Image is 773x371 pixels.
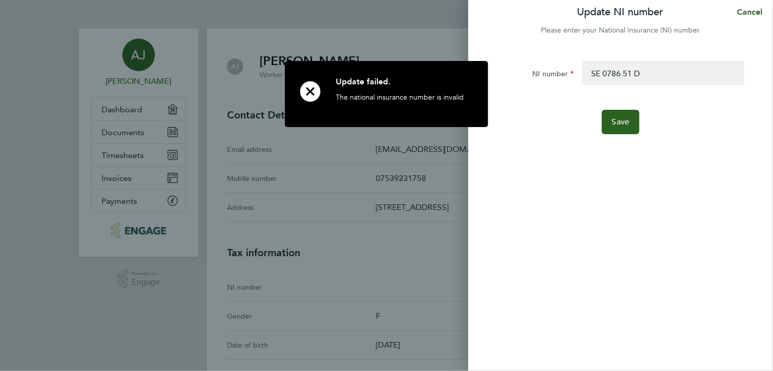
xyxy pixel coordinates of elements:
[734,7,763,17] span: Cancel
[468,24,773,37] div: Please enter your National Insurance (NI) number.
[721,2,773,22] button: Cancel
[336,92,473,117] div: The national insurance number is invalid
[336,76,473,92] div: Update failed.
[577,5,663,19] p: Update NI number
[533,69,574,81] label: NI number
[602,110,640,134] button: Save
[612,117,630,127] span: Save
